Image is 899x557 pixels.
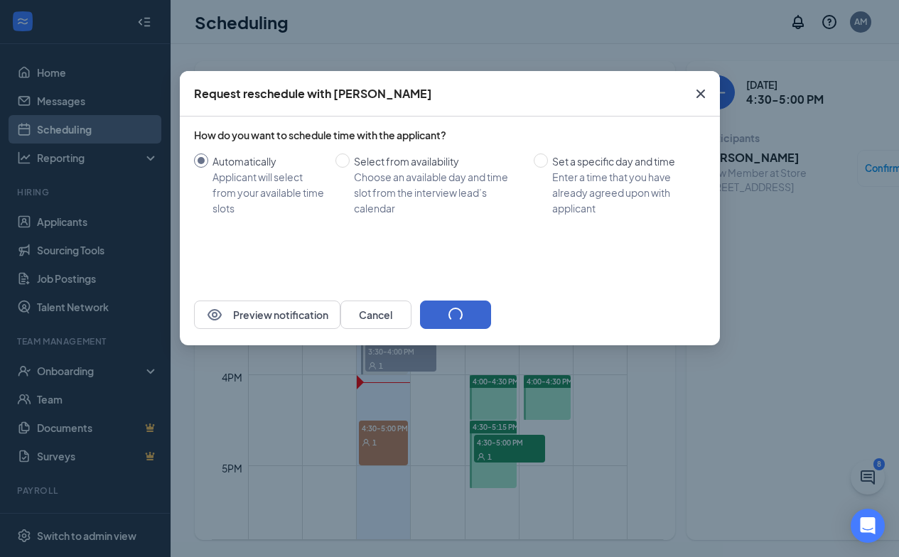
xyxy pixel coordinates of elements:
[354,169,522,216] div: Choose an available day and time slot from the interview lead’s calendar
[212,153,324,169] div: Automatically
[851,509,885,543] div: Open Intercom Messenger
[194,86,432,102] div: Request reschedule with [PERSON_NAME]
[354,153,522,169] div: Select from availability
[206,306,223,323] svg: Eye
[194,128,706,142] div: How do you want to schedule time with the applicant?
[552,169,694,216] div: Enter a time that you have already agreed upon with applicant
[682,71,720,117] button: Close
[340,301,411,329] button: Cancel
[194,301,340,329] button: EyePreview notification
[212,169,324,216] div: Applicant will select from your available time slots
[552,153,694,169] div: Set a specific day and time
[692,85,709,102] svg: Cross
